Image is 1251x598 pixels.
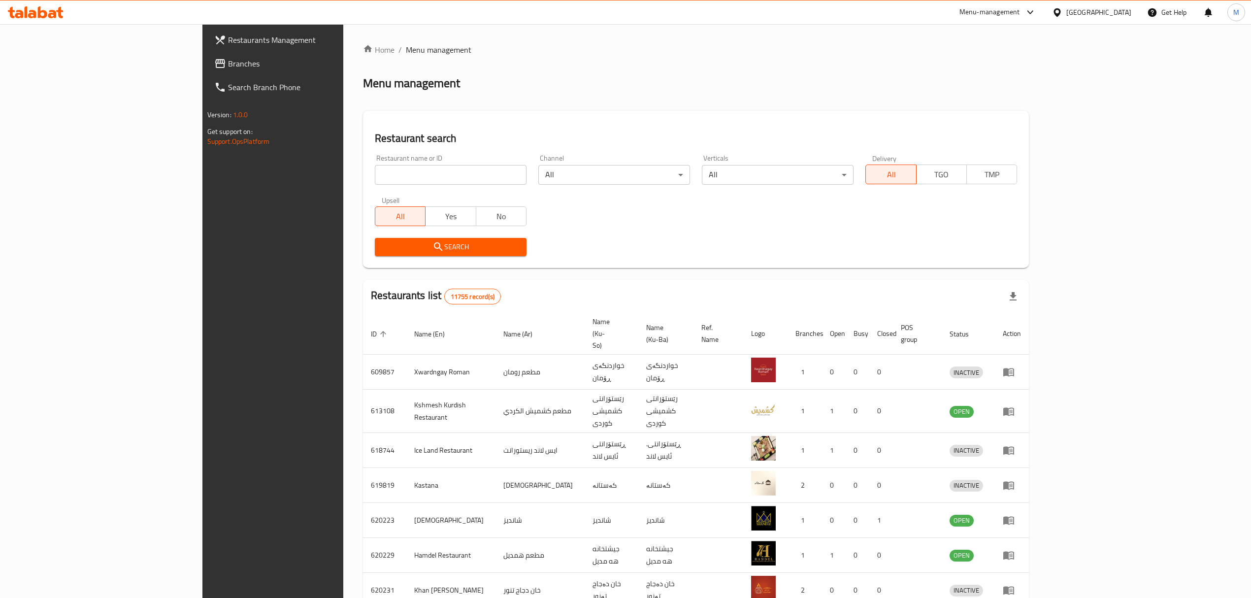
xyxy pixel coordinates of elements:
div: Export file [1001,285,1025,308]
td: مطعم همديل [495,538,585,573]
div: INACTIVE [950,445,983,457]
span: All [870,167,912,182]
div: Menu [1003,366,1021,378]
td: 1 [788,355,822,390]
td: شانديز [638,503,693,538]
td: مطعم كشميش الكردي [495,390,585,433]
td: Kastana [406,468,495,503]
span: OPEN [950,515,974,526]
label: Upsell [382,197,400,203]
input: Search for restaurant name or ID.. [375,165,527,185]
td: 0 [822,468,846,503]
th: Logo [743,313,788,355]
span: 11755 record(s) [445,292,500,301]
td: 1 [822,538,846,573]
span: Version: [207,108,231,121]
td: [DEMOGRAPHIC_DATA] [406,503,495,538]
a: Support.OpsPlatform [207,135,270,148]
td: 0 [869,468,893,503]
td: رێستۆرانتی کشمیشى كوردى [638,390,693,433]
span: 1.0.0 [233,108,248,121]
th: Closed [869,313,893,355]
span: Name (Ku-So) [593,316,626,351]
td: 0 [869,433,893,468]
td: رێستۆرانتی کشمیشى كوردى [585,390,638,433]
span: Yes [429,209,472,224]
td: 0 [846,355,869,390]
td: Kshmesh Kurdish Restaurant [406,390,495,433]
td: 0 [846,503,869,538]
td: 0 [869,355,893,390]
td: شانديز [495,503,585,538]
div: Menu [1003,405,1021,417]
td: 0 [846,433,869,468]
span: INACTIVE [950,480,983,491]
td: جيشتخانه هه مديل [638,538,693,573]
td: [DEMOGRAPHIC_DATA] [495,468,585,503]
span: POS group [901,322,930,345]
label: Delivery [872,155,897,162]
button: No [476,206,527,226]
a: Branches [206,52,411,75]
div: Menu [1003,479,1021,491]
div: Menu [1003,514,1021,526]
td: 2 [788,468,822,503]
span: Name (Ar) [503,328,545,340]
td: 0 [846,390,869,433]
div: All [538,165,690,185]
img: Kshmesh Kurdish Restaurant [751,397,776,422]
td: 0 [869,538,893,573]
span: Name (En) [414,328,458,340]
th: Busy [846,313,869,355]
th: Branches [788,313,822,355]
a: Search Branch Phone [206,75,411,99]
span: Get support on: [207,125,253,138]
td: ڕێستۆرانتی ئایس لاند [585,433,638,468]
span: Menu management [406,44,471,56]
div: OPEN [950,515,974,527]
td: Ice Land Restaurant [406,433,495,468]
button: All [375,206,426,226]
div: INACTIVE [950,366,983,378]
td: 1 [822,390,846,433]
td: 0 [822,355,846,390]
td: 0 [846,468,869,503]
span: ID [371,328,390,340]
td: کەستانە [638,468,693,503]
h2: Restaurants list [371,288,501,304]
td: 0 [822,503,846,538]
div: Total records count [444,289,501,304]
span: OPEN [950,550,974,561]
span: INACTIVE [950,445,983,456]
td: جيشتخانه هه مديل [585,538,638,573]
div: Menu [1003,584,1021,596]
h2: Restaurant search [375,131,1017,146]
button: All [865,165,916,184]
img: Shandiz [751,506,776,531]
img: Hamdel Restaurant [751,541,776,565]
span: Search [383,241,519,253]
div: Menu [1003,444,1021,456]
span: Restaurants Management [228,34,403,46]
span: Branches [228,58,403,69]
span: Status [950,328,982,340]
button: Search [375,238,527,256]
td: 1 [788,503,822,538]
td: 0 [869,390,893,433]
div: OPEN [950,406,974,418]
div: OPEN [950,550,974,562]
button: TMP [966,165,1017,184]
td: شانديز [585,503,638,538]
div: All [702,165,854,185]
th: Open [822,313,846,355]
td: خواردنگەی ڕۆمان [585,355,638,390]
td: Xwardngay Roman [406,355,495,390]
h2: Menu management [363,75,460,91]
div: INACTIVE [950,480,983,492]
img: Kastana [751,471,776,496]
nav: breadcrumb [363,44,1029,56]
a: Restaurants Management [206,28,411,52]
td: مطعم رومان [495,355,585,390]
div: INACTIVE [950,585,983,597]
th: Action [995,313,1029,355]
